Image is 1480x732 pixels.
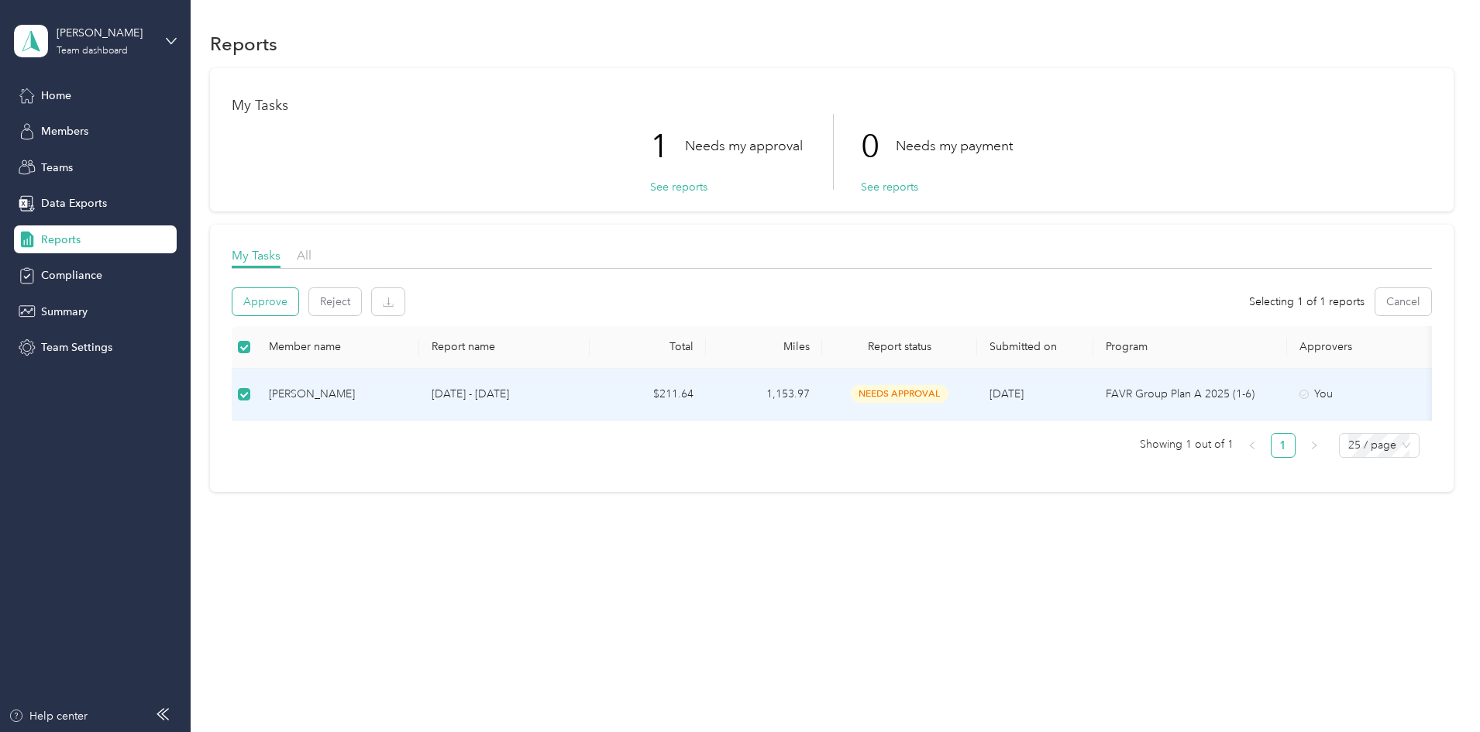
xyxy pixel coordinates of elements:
[706,369,822,421] td: 1,153.97
[1140,433,1234,456] span: Showing 1 out of 1
[210,36,277,52] h1: Reports
[1339,433,1420,458] div: Page Size
[1240,433,1265,458] li: Previous Page
[1348,434,1410,457] span: 25 / page
[990,387,1024,400] span: [DATE]
[41,304,88,320] span: Summary
[1302,433,1327,458] li: Next Page
[650,114,685,179] p: 1
[1272,434,1295,457] a: 1
[41,267,102,284] span: Compliance
[256,326,419,369] th: Member name
[1310,441,1319,450] span: right
[41,232,81,248] span: Reports
[1093,326,1287,369] th: Program
[41,88,71,104] span: Home
[9,708,88,724] button: Help center
[1271,433,1296,458] li: 1
[602,340,694,353] div: Total
[1299,386,1430,403] div: You
[41,339,112,356] span: Team Settings
[419,326,590,369] th: Report name
[269,340,407,353] div: Member name
[977,326,1093,369] th: Submitted on
[861,179,918,195] button: See reports
[718,340,810,353] div: Miles
[57,46,128,56] div: Team dashboard
[1375,288,1431,315] button: Cancel
[851,385,948,403] span: needs approval
[297,248,311,263] span: All
[590,369,706,421] td: $211.64
[41,123,88,139] span: Members
[1106,386,1275,403] p: FAVR Group Plan A 2025 (1-6)
[41,195,107,211] span: Data Exports
[269,386,407,403] div: [PERSON_NAME]
[57,25,153,41] div: [PERSON_NAME]
[1249,294,1365,310] span: Selecting 1 of 1 reports
[1093,369,1287,421] td: FAVR Group Plan A 2025 (1-6)
[232,288,298,315] button: Approve
[432,386,577,403] p: [DATE] - [DATE]
[1248,441,1257,450] span: left
[835,340,965,353] span: Report status
[1287,326,1442,369] th: Approvers
[650,179,707,195] button: See reports
[861,114,896,179] p: 0
[1393,645,1480,732] iframe: Everlance-gr Chat Button Frame
[1240,433,1265,458] button: left
[41,160,73,176] span: Teams
[232,98,1432,114] h1: My Tasks
[232,248,281,263] span: My Tasks
[1302,433,1327,458] button: right
[309,288,361,315] button: Reject
[685,136,803,156] p: Needs my approval
[896,136,1013,156] p: Needs my payment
